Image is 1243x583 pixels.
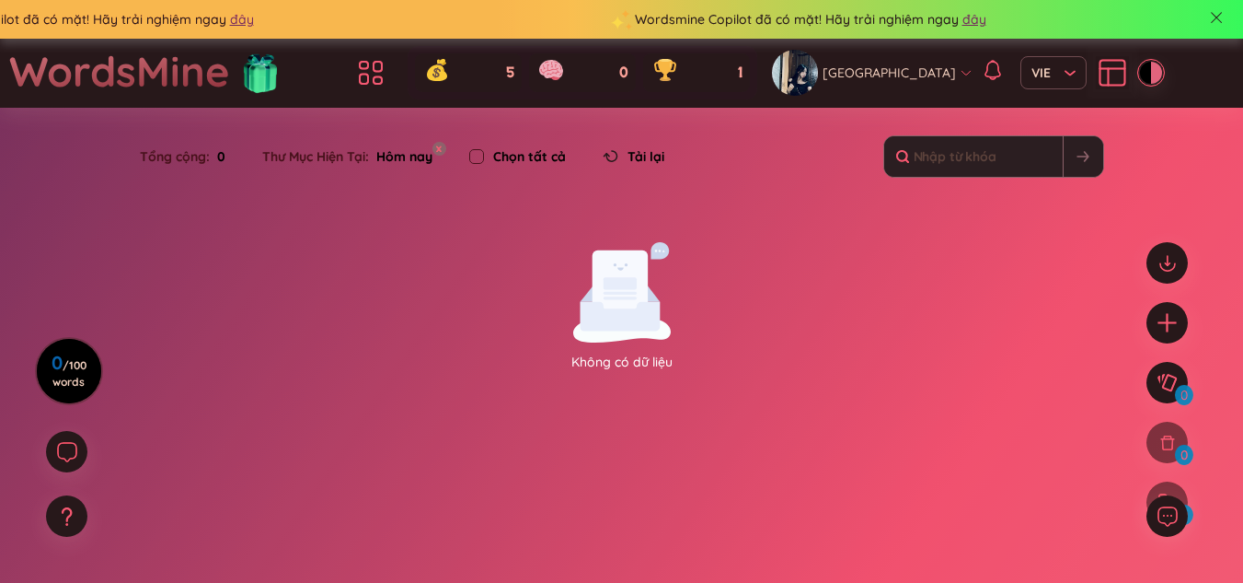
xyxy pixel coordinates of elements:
[369,352,875,372] p: Không có dữ liệu
[140,137,244,176] div: Tổng cộng :
[961,9,985,29] span: đây
[506,63,514,83] span: 5
[432,142,446,156] button: x
[1031,64,1076,82] span: VIE
[772,50,823,96] a: avatar
[9,39,230,104] a: WordsMine
[229,9,253,29] span: đây
[738,63,742,83] span: 1
[619,63,628,83] span: 0
[884,136,1063,177] input: Nhập từ khóa
[210,146,225,167] span: 0
[823,63,956,83] span: [GEOGRAPHIC_DATA]
[242,44,279,99] img: flashSalesIcon.a7f4f837.png
[52,358,86,389] span: / 100 words
[772,50,818,96] img: avatar
[48,356,89,389] h3: 0
[627,146,664,167] span: Tải lại
[1156,311,1179,334] span: plus
[369,148,432,165] span: Hôm nay
[244,137,451,176] div: Thư Mục Hiện Tại :
[493,146,566,167] label: Chọn tất cả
